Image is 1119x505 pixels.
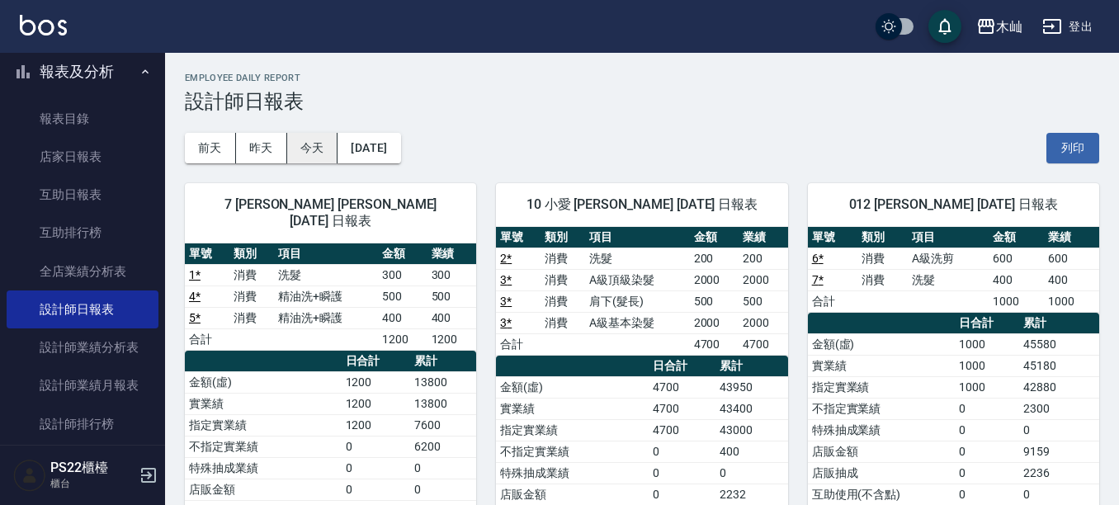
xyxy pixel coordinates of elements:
[496,376,649,398] td: 金額(虛)
[1019,313,1099,334] th: 累計
[1044,227,1099,248] th: 業績
[928,10,961,43] button: save
[7,50,158,93] button: 報表及分析
[427,328,477,350] td: 1200
[715,419,787,441] td: 43000
[955,313,1020,334] th: 日合計
[20,15,67,35] img: Logo
[229,264,274,286] td: 消費
[541,269,585,290] td: 消費
[7,290,158,328] a: 設計師日報表
[50,476,135,491] p: 櫃台
[185,371,342,393] td: 金額(虛)
[342,371,411,393] td: 1200
[585,290,689,312] td: 肩下(髮長)
[185,243,229,265] th: 單號
[229,286,274,307] td: 消費
[7,366,158,404] a: 設計師業績月報表
[229,307,274,328] td: 消費
[955,376,1020,398] td: 1000
[1044,269,1099,290] td: 400
[274,307,377,328] td: 精油洗+瞬護
[287,133,338,163] button: 今天
[649,441,715,462] td: 0
[808,290,858,312] td: 合計
[7,252,158,290] a: 全店業績分析表
[1019,333,1099,355] td: 45580
[496,398,649,419] td: 實業績
[410,479,476,500] td: 0
[857,269,908,290] td: 消費
[585,269,689,290] td: A級頂級染髮
[236,133,287,163] button: 昨天
[649,376,715,398] td: 4700
[808,398,955,419] td: 不指定實業績
[808,355,955,376] td: 實業績
[989,269,1044,290] td: 400
[274,264,377,286] td: 洗髮
[378,243,427,265] th: 金額
[496,333,541,355] td: 合計
[857,227,908,248] th: 類別
[955,441,1020,462] td: 0
[1044,248,1099,269] td: 600
[185,73,1099,83] h2: Employee Daily Report
[649,419,715,441] td: 4700
[690,227,739,248] th: 金額
[342,479,411,500] td: 0
[13,459,46,492] img: Person
[7,138,158,176] a: 店家日報表
[378,264,427,286] td: 300
[955,355,1020,376] td: 1000
[410,457,476,479] td: 0
[955,333,1020,355] td: 1000
[955,462,1020,484] td: 0
[496,441,649,462] td: 不指定實業績
[739,312,788,333] td: 2000
[828,196,1079,213] span: 012 [PERSON_NAME] [DATE] 日報表
[649,356,715,377] th: 日合計
[715,441,787,462] td: 400
[808,227,1099,313] table: a dense table
[857,248,908,269] td: 消費
[7,100,158,138] a: 報表目錄
[427,243,477,265] th: 業績
[7,328,158,366] a: 設計師業績分析表
[342,393,411,414] td: 1200
[7,176,158,214] a: 互助日報表
[715,356,787,377] th: 累計
[808,441,955,462] td: 店販金額
[378,307,427,328] td: 400
[908,227,989,248] th: 項目
[342,457,411,479] td: 0
[649,398,715,419] td: 4700
[585,248,689,269] td: 洗髮
[715,398,787,419] td: 43400
[715,462,787,484] td: 0
[1019,462,1099,484] td: 2236
[410,393,476,414] td: 13800
[185,393,342,414] td: 實業績
[739,269,788,290] td: 2000
[342,414,411,436] td: 1200
[690,312,739,333] td: 2000
[496,484,649,505] td: 店販金額
[50,460,135,476] h5: PS22櫃檯
[808,227,858,248] th: 單號
[496,419,649,441] td: 指定實業績
[1019,484,1099,505] td: 0
[715,484,787,505] td: 2232
[808,462,955,484] td: 店販抽成
[585,312,689,333] td: A級基本染髮
[970,10,1029,44] button: 木屾
[185,133,236,163] button: 前天
[185,328,229,350] td: 合計
[585,227,689,248] th: 項目
[690,248,739,269] td: 200
[205,196,456,229] span: 7 [PERSON_NAME] [PERSON_NAME] [DATE] 日報表
[989,290,1044,312] td: 1000
[1019,419,1099,441] td: 0
[541,290,585,312] td: 消費
[427,307,477,328] td: 400
[7,443,158,481] a: 每日收支明細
